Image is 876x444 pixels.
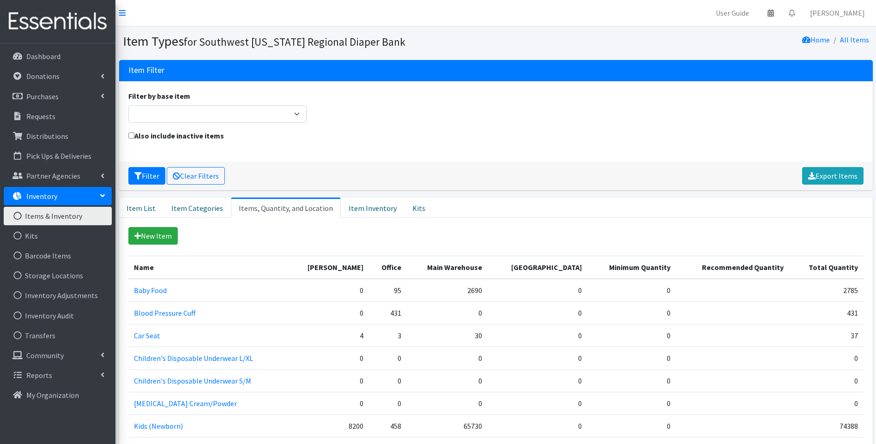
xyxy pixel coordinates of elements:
[4,366,112,384] a: Reports
[4,87,112,106] a: Purchases
[407,279,488,302] td: 2690
[4,346,112,365] a: Community
[802,35,830,44] a: Home
[134,376,251,385] a: Children's Disposable Underwear S/M
[488,369,587,392] td: 0
[4,286,112,305] a: Inventory Adjustments
[26,351,64,360] p: Community
[369,279,407,302] td: 95
[134,354,253,363] a: Children's Disposable Underwear L/XL
[587,301,676,324] td: 0
[840,35,869,44] a: All Items
[287,414,369,437] td: 8200
[119,198,163,218] a: Item List
[789,347,863,369] td: 0
[231,198,341,218] a: Items, Quantity, and Location
[407,324,488,347] td: 30
[4,6,112,37] img: HumanEssentials
[407,414,488,437] td: 65730
[26,72,60,81] p: Donations
[488,256,587,279] th: [GEOGRAPHIC_DATA]
[369,414,407,437] td: 458
[4,266,112,285] a: Storage Locations
[407,301,488,324] td: 0
[587,369,676,392] td: 0
[128,167,165,185] button: Filter
[4,187,112,205] a: Inventory
[26,390,79,400] p: My Organization
[128,66,164,75] h3: Item Filter
[128,256,288,279] th: Name
[488,279,587,302] td: 0
[789,279,863,302] td: 2785
[369,324,407,347] td: 3
[789,369,863,392] td: 0
[287,392,369,414] td: 0
[4,326,112,345] a: Transfers
[4,246,112,265] a: Barcode Items
[587,279,676,302] td: 0
[287,369,369,392] td: 0
[789,414,863,437] td: 74388
[123,33,493,49] h1: Item Types
[789,392,863,414] td: 0
[287,324,369,347] td: 4
[128,130,224,141] label: Also include inactive items
[4,207,112,225] a: Items & Inventory
[26,371,52,380] p: Reports
[789,301,863,324] td: 431
[128,132,134,138] input: Also include inactive items
[134,286,167,295] a: Baby Food
[134,399,237,408] a: [MEDICAL_DATA] Cream/Powder
[587,324,676,347] td: 0
[587,256,676,279] th: Minimum Quantity
[789,256,863,279] th: Total Quantity
[4,386,112,404] a: My Organization
[4,67,112,85] a: Donations
[287,347,369,369] td: 0
[4,127,112,145] a: Distributions
[369,301,407,324] td: 431
[407,392,488,414] td: 0
[587,392,676,414] td: 0
[4,47,112,66] a: Dashboard
[26,52,60,61] p: Dashboard
[405,198,433,218] a: Kits
[676,256,790,279] th: Recommended Quantity
[163,198,231,218] a: Item Categories
[26,132,68,141] p: Distributions
[4,227,112,245] a: Kits
[4,107,112,126] a: Requests
[134,421,183,431] a: Kids (Newborn)
[128,90,190,102] label: Filter by base item
[488,414,587,437] td: 0
[341,198,405,218] a: Item Inventory
[587,347,676,369] td: 0
[26,112,55,121] p: Requests
[369,392,407,414] td: 0
[128,227,178,245] a: New Item
[26,192,57,201] p: Inventory
[802,167,864,185] a: Export Items
[488,392,587,414] td: 0
[4,306,112,325] a: Inventory Audit
[369,369,407,392] td: 0
[134,308,195,318] a: Blood Pressure Cuff
[184,35,405,48] small: for Southwest [US_STATE] Regional Diaper Bank
[26,171,80,180] p: Partner Agencies
[26,92,59,101] p: Purchases
[287,256,369,279] th: [PERSON_NAME]
[26,151,91,161] p: Pick Ups & Deliveries
[287,301,369,324] td: 0
[167,167,225,185] a: Clear Filters
[488,324,587,347] td: 0
[587,414,676,437] td: 0
[4,167,112,185] a: Partner Agencies
[803,4,872,22] a: [PERSON_NAME]
[369,256,407,279] th: Office
[407,369,488,392] td: 0
[407,347,488,369] td: 0
[369,347,407,369] td: 0
[488,347,587,369] td: 0
[134,331,160,340] a: Car Seat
